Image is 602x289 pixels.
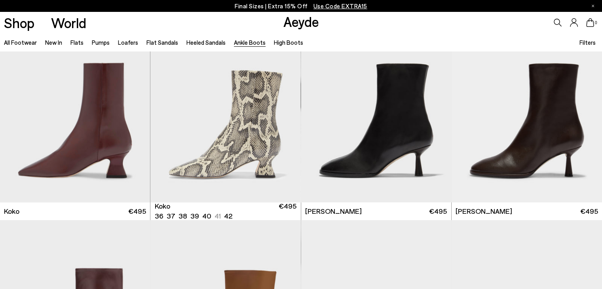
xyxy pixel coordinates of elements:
[586,18,594,27] a: 0
[300,13,450,202] div: 2 / 6
[305,206,362,216] span: [PERSON_NAME]
[155,211,163,221] li: 36
[4,16,34,30] a: Shop
[456,206,512,216] span: [PERSON_NAME]
[283,13,319,30] a: Aeyde
[301,202,451,220] a: [PERSON_NAME] €495
[155,201,170,211] span: Koko
[594,21,598,25] span: 0
[4,206,19,216] span: Koko
[128,206,146,216] span: €495
[179,211,187,221] li: 38
[452,202,602,220] a: [PERSON_NAME] €495
[202,211,211,221] li: 40
[190,211,199,221] li: 39
[146,39,178,46] a: Flat Sandals
[580,206,598,216] span: €495
[150,202,300,220] a: Koko 36 37 38 39 40 41 42 €495
[4,39,37,46] a: All Footwear
[224,211,232,221] li: 42
[234,39,266,46] a: Ankle Boots
[579,39,596,46] span: Filters
[300,13,450,202] img: Koko Regal Heel Boots
[150,13,300,202] div: 2 / 6
[150,13,300,202] img: Koko Leather Ankle Boots
[452,13,602,202] img: Dorothy Soft Sock Boots
[429,206,447,216] span: €495
[235,1,367,11] p: Final Sizes | Extra 15% Off
[118,39,138,46] a: Loafers
[279,201,296,221] span: €495
[313,2,367,10] span: Navigate to /collections/ss25-final-sizes
[186,39,226,46] a: Heeled Sandals
[45,39,62,46] a: New In
[150,13,300,202] a: 6 / 6 1 / 6 2 / 6 3 / 6 4 / 6 5 / 6 6 / 6 1 / 6 Next slide Previous slide
[301,13,451,202] img: Dorothy Soft Sock Boots
[51,16,86,30] a: World
[150,13,300,202] div: 1 / 6
[150,13,300,202] img: Koko Regal Heel Boots
[70,39,84,46] a: Flats
[92,39,110,46] a: Pumps
[274,39,303,46] a: High Boots
[167,211,175,221] li: 37
[155,211,230,221] ul: variant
